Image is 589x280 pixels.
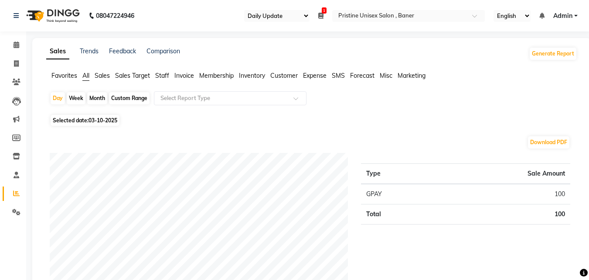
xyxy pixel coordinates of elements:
span: 03-10-2025 [89,117,117,124]
a: Sales [46,44,69,59]
div: Custom Range [109,92,150,104]
button: Generate Report [530,48,576,60]
span: Marketing [398,72,426,80]
span: Inventory [239,72,265,80]
img: logo [22,3,82,28]
div: Month [87,92,107,104]
div: Week [67,92,85,104]
th: Sale Amount [435,164,570,184]
span: Customer [270,72,298,80]
a: Comparison [146,47,180,55]
span: Invoice [174,72,194,80]
span: Membership [199,72,234,80]
span: Staff [155,72,169,80]
span: Favorites [51,72,77,80]
span: Selected date: [51,115,119,126]
td: GPAY [361,184,435,204]
span: Sales Target [115,72,150,80]
span: SMS [332,72,345,80]
span: All [82,72,89,80]
b: 08047224946 [96,3,134,28]
td: Total [361,204,435,225]
td: 100 [435,184,570,204]
span: Admin [553,11,572,21]
span: Forecast [350,72,375,80]
td: 100 [435,204,570,225]
a: Feedback [109,47,136,55]
span: Expense [303,72,327,80]
span: Sales [95,72,110,80]
a: Trends [80,47,99,55]
span: Misc [380,72,392,80]
div: Day [51,92,65,104]
th: Type [361,164,435,184]
a: 1 [318,12,323,20]
button: Download PDF [528,136,569,149]
span: 1 [322,7,327,14]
